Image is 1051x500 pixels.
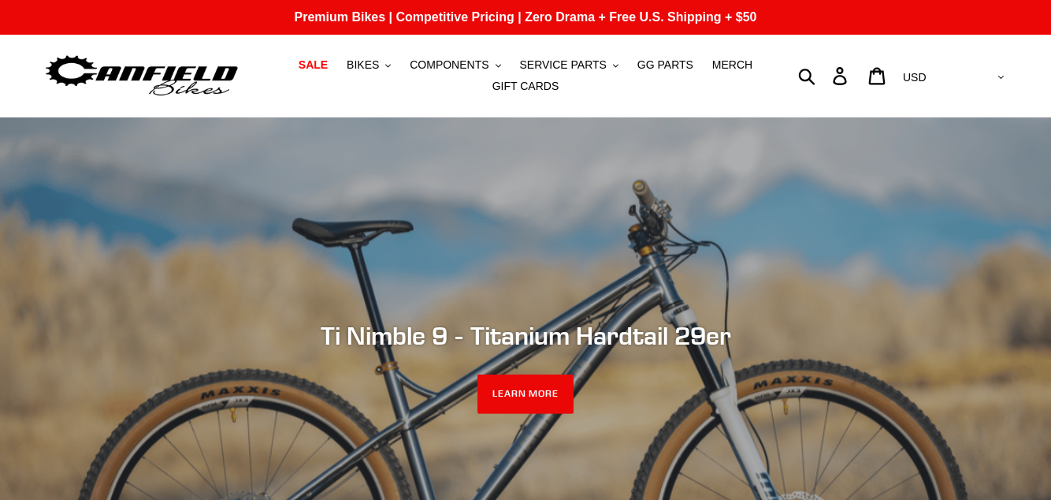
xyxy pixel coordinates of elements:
button: SERVICE PARTS [511,54,626,76]
button: COMPONENTS [402,54,508,76]
a: MERCH [704,54,760,76]
h2: Ti Nimble 9 - Titanium Hardtail 29er [96,321,955,351]
span: BIKES [347,58,379,72]
span: MERCH [712,58,752,72]
span: GG PARTS [637,58,693,72]
span: SERVICE PARTS [519,58,606,72]
button: BIKES [339,54,399,76]
a: LEARN MORE [477,375,574,414]
a: SALE [291,54,336,76]
a: GIFT CARDS [485,76,567,97]
span: SALE [299,58,328,72]
span: GIFT CARDS [492,80,559,93]
a: GG PARTS [629,54,701,76]
span: COMPONENTS [410,58,488,72]
img: Canfield Bikes [43,51,240,101]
